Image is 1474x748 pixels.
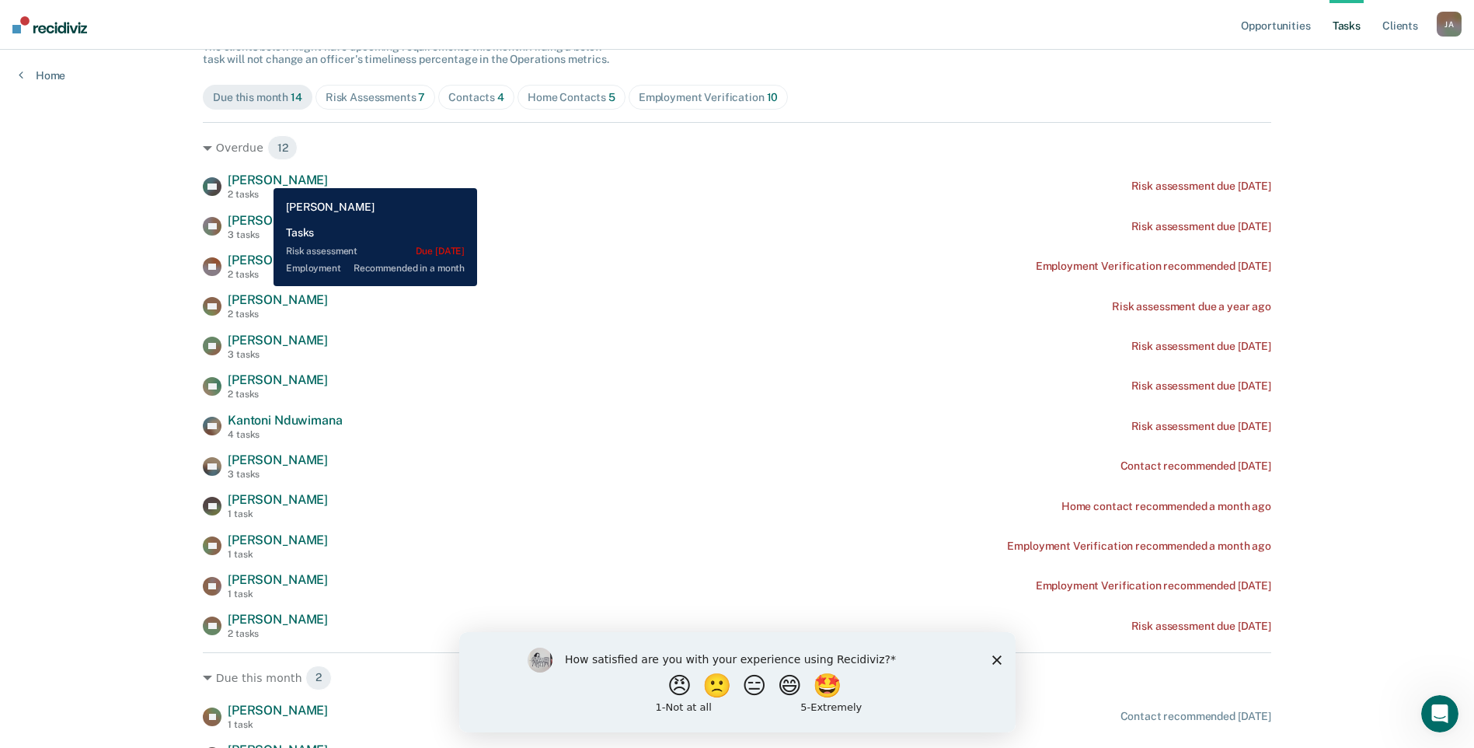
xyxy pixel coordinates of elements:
span: [PERSON_NAME] [228,292,328,307]
span: [PERSON_NAME] [228,533,328,547]
span: The clients below might have upcoming requirements this month. Hiding a below task will not chang... [203,40,609,66]
span: [PERSON_NAME] [228,572,328,587]
span: 14 [291,91,302,103]
span: 10 [767,91,779,103]
div: 3 tasks [228,229,328,240]
div: Employment Verification recommended [DATE] [1036,260,1271,273]
button: JA [1437,12,1462,37]
div: Risk Assessments [326,91,426,104]
span: [PERSON_NAME] [228,213,328,228]
span: [PERSON_NAME] [228,372,328,387]
div: Risk assessment due [DATE] [1131,180,1271,193]
div: 1 task [228,509,328,519]
iframe: Survey by Kim from Recidiviz [459,632,1016,732]
div: Employment Verification recommended [DATE] [1036,579,1271,592]
div: Contact recommended [DATE] [1120,460,1271,473]
span: [PERSON_NAME] [228,253,328,267]
div: Home Contacts [528,91,615,104]
span: 2 [305,666,332,690]
div: Employment Verification [639,91,778,104]
div: 4 tasks [228,429,342,440]
div: Employment Verification recommended a month ago [1007,540,1270,553]
div: 2 tasks [228,189,328,200]
div: Risk assessment due [DATE] [1131,220,1271,233]
div: 2 tasks [228,269,328,280]
div: Overdue 12 [203,135,1271,160]
div: Risk assessment due a year ago [1112,300,1271,313]
div: Risk assessment due [DATE] [1131,420,1271,433]
span: [PERSON_NAME] [228,453,328,467]
div: 2 tasks [228,309,328,320]
span: [PERSON_NAME] [228,173,328,187]
span: [PERSON_NAME] [228,612,328,627]
div: Risk assessment due [DATE] [1131,620,1271,633]
div: 3 tasks [228,349,328,360]
div: 1 task [228,719,328,730]
div: J A [1437,12,1462,37]
div: Risk assessment due [DATE] [1131,340,1271,353]
div: 2 tasks [228,389,328,400]
span: 7 [418,91,425,103]
div: 1 task [228,589,328,599]
span: [PERSON_NAME] [228,703,328,718]
div: 3 tasks [228,469,328,480]
div: Risk assessment due [DATE] [1131,379,1271,393]
span: 4 [497,91,504,103]
div: Contacts [448,91,504,104]
iframe: Intercom live chat [1421,695,1458,732]
span: 12 [267,135,298,160]
div: Home contact recommended a month ago [1061,500,1271,513]
span: [PERSON_NAME] [228,333,328,348]
span: Kantoni Nduwimana [228,413,342,428]
span: 5 [608,91,615,103]
div: 2 tasks [228,628,328,639]
div: Due this month [213,91,302,104]
div: Contact recommended [DATE] [1120,710,1271,723]
div: Due this month 2 [203,666,1271,690]
div: 1 task [228,549,328,560]
span: [PERSON_NAME] [228,492,328,507]
img: Recidiviz [12,16,87,33]
a: Home [19,68,65,82]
